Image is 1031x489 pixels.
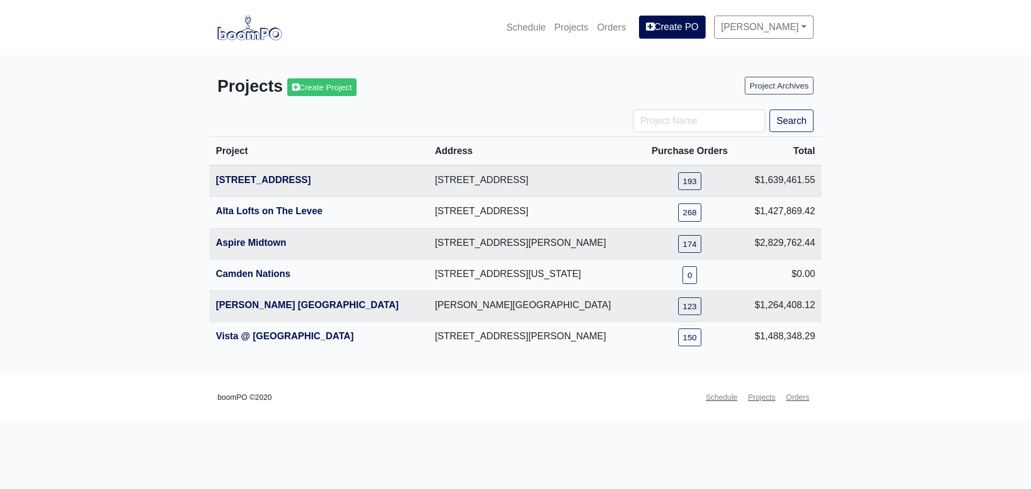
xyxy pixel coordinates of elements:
th: Address [429,137,640,166]
a: Schedule [701,387,742,408]
a: [PERSON_NAME] [714,16,814,38]
a: Orders [593,16,630,39]
h3: Projects [217,77,507,97]
td: [PERSON_NAME][GEOGRAPHIC_DATA] [429,290,640,322]
td: [STREET_ADDRESS] [429,197,640,228]
a: 123 [678,297,702,315]
a: Project Archives [745,77,814,94]
td: $1,264,408.12 [739,290,822,322]
th: Purchase Orders [640,137,740,166]
a: [STREET_ADDRESS] [216,174,311,185]
a: Vista @ [GEOGRAPHIC_DATA] [216,331,354,341]
input: Project Name [633,110,765,132]
a: Camden Nations [216,268,291,279]
td: $1,639,461.55 [739,165,822,197]
a: 268 [678,203,702,221]
a: 0 [683,266,697,284]
a: Aspire Midtown [216,237,286,248]
td: [STREET_ADDRESS][US_STATE] [429,259,640,290]
a: Alta Lofts on The Levee [216,206,322,216]
a: [PERSON_NAME] [GEOGRAPHIC_DATA] [216,300,398,310]
button: Search [769,110,814,132]
td: $1,488,348.29 [739,322,822,353]
a: Projects [744,387,780,408]
a: 150 [678,329,702,346]
td: $1,427,869.42 [739,197,822,228]
a: Orders [782,387,814,408]
a: Schedule [502,16,550,39]
img: boomPO [217,15,282,40]
a: 174 [678,235,702,253]
a: Create PO [639,16,706,38]
td: [STREET_ADDRESS][PERSON_NAME] [429,322,640,353]
th: Project [209,137,429,166]
a: Create Project [287,78,357,96]
a: 193 [678,172,702,190]
th: Total [739,137,822,166]
a: Projects [550,16,593,39]
small: boomPO ©2020 [217,391,272,404]
td: [STREET_ADDRESS] [429,165,640,197]
td: $0.00 [739,259,822,290]
td: $2,829,762.44 [739,228,822,259]
td: [STREET_ADDRESS][PERSON_NAME] [429,228,640,259]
